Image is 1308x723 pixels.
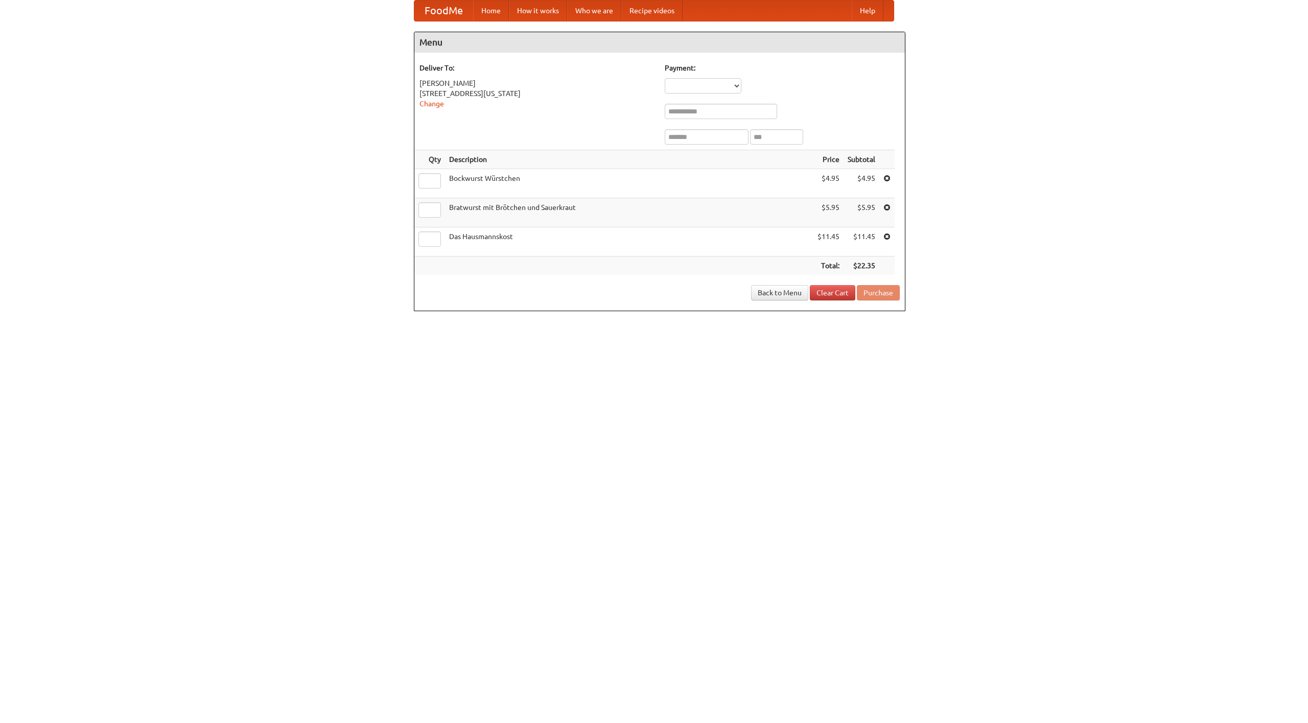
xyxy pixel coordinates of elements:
[414,150,445,169] th: Qty
[813,256,844,275] th: Total:
[419,63,655,73] h5: Deliver To:
[844,256,879,275] th: $22.35
[844,198,879,227] td: $5.95
[473,1,509,21] a: Home
[751,285,808,300] a: Back to Menu
[813,198,844,227] td: $5.95
[810,285,855,300] a: Clear Cart
[445,169,813,198] td: Bockwurst Würstchen
[621,1,683,21] a: Recipe videos
[857,285,900,300] button: Purchase
[414,1,473,21] a: FoodMe
[813,150,844,169] th: Price
[813,169,844,198] td: $4.95
[445,227,813,256] td: Das Hausmannskost
[567,1,621,21] a: Who we are
[509,1,567,21] a: How it works
[419,100,444,108] a: Change
[665,63,900,73] h5: Payment:
[813,227,844,256] td: $11.45
[419,88,655,99] div: [STREET_ADDRESS][US_STATE]
[852,1,883,21] a: Help
[844,169,879,198] td: $4.95
[844,150,879,169] th: Subtotal
[419,78,655,88] div: [PERSON_NAME]
[445,198,813,227] td: Bratwurst mit Brötchen und Sauerkraut
[445,150,813,169] th: Description
[844,227,879,256] td: $11.45
[414,32,905,53] h4: Menu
